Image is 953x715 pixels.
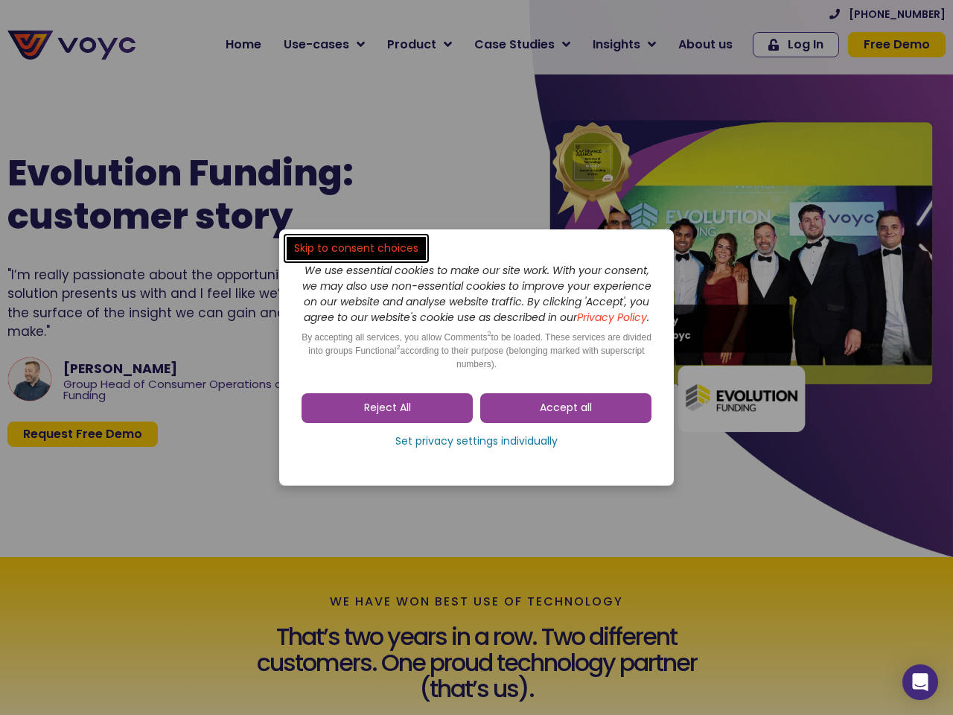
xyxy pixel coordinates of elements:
a: Reject All [302,393,473,423]
a: Skip to consent choices [287,237,426,260]
span: Set privacy settings individually [395,434,558,449]
span: Accept all [540,401,592,416]
a: Set privacy settings individually [302,430,651,453]
a: Accept all [480,393,651,423]
span: By accepting all services, you allow Comments to be loaded. These services are divided into group... [302,332,651,369]
span: Reject All [364,401,411,416]
i: We use essential cookies to make our site work. With your consent, we may also use non-essential ... [302,263,651,325]
a: Privacy Policy [577,310,647,325]
sup: 2 [488,330,491,337]
sup: 2 [396,343,400,351]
